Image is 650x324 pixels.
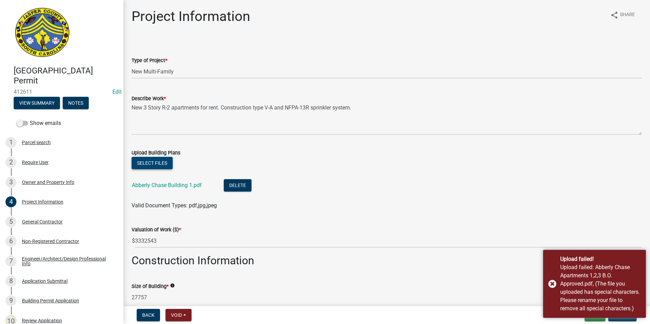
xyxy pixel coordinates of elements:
div: 9 [5,295,16,306]
img: Jasper County, South Carolina [14,7,71,59]
div: Engineer/Architect/Design Professional Info [22,256,112,266]
div: 6 [5,236,16,247]
span: $ [132,234,135,248]
div: 5 [5,216,16,227]
div: Project Information [22,199,63,204]
i: info [170,283,175,288]
div: 4 [5,196,16,207]
div: 3 [5,177,16,188]
h2: Construction Information [132,254,642,267]
div: Application Submittal [22,279,68,283]
button: Void [165,309,192,321]
div: 2 [5,157,16,168]
div: Owner and Property Info [22,180,74,185]
label: Describe Work [132,96,166,101]
span: Void [171,312,182,318]
button: Back [137,309,160,321]
i: share [610,11,618,19]
span: Valid Document Types: pdf,jpg,jpeg [132,202,217,209]
div: 8 [5,276,16,287]
wm-modal-confirm: Notes [63,101,89,106]
label: Show emails [16,119,61,127]
button: Delete [224,179,252,192]
label: Valuation of Work ($) [132,228,181,232]
wm-modal-confirm: Summary [14,101,60,106]
a: Abberly Chase Building 1.pdf [132,182,202,188]
div: Upload failed: Abberly Chase Apartments 1,2,3 B.O. Approved.pdf, (The file you uploaded has speci... [560,263,641,313]
label: Upload Building Plans [132,151,180,155]
a: Edit [112,89,122,95]
label: Type of Project [132,58,167,63]
span: Back [142,312,155,318]
wm-modal-confirm: Delete Document [224,183,252,189]
div: Require User [22,160,49,165]
div: 1 [5,137,16,148]
wm-modal-confirm: Edit Application Number [112,89,122,95]
div: 7 [5,256,16,267]
div: Upload failed! [560,255,641,263]
div: Non-Registered Contractor [22,239,79,244]
button: View Summary [14,97,60,109]
h4: [GEOGRAPHIC_DATA] Permit [14,66,118,86]
h1: Project Information [132,8,250,25]
div: Parcel search [22,140,51,145]
label: Size of Building [132,284,169,289]
div: General Contractor [22,219,63,224]
span: Share [620,11,635,19]
button: shareShare [605,8,640,22]
span: 412611 [14,89,110,95]
div: Review Application [22,318,62,323]
button: Notes [63,97,89,109]
div: Building Permit Application [22,298,79,303]
button: Select files [132,157,173,169]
